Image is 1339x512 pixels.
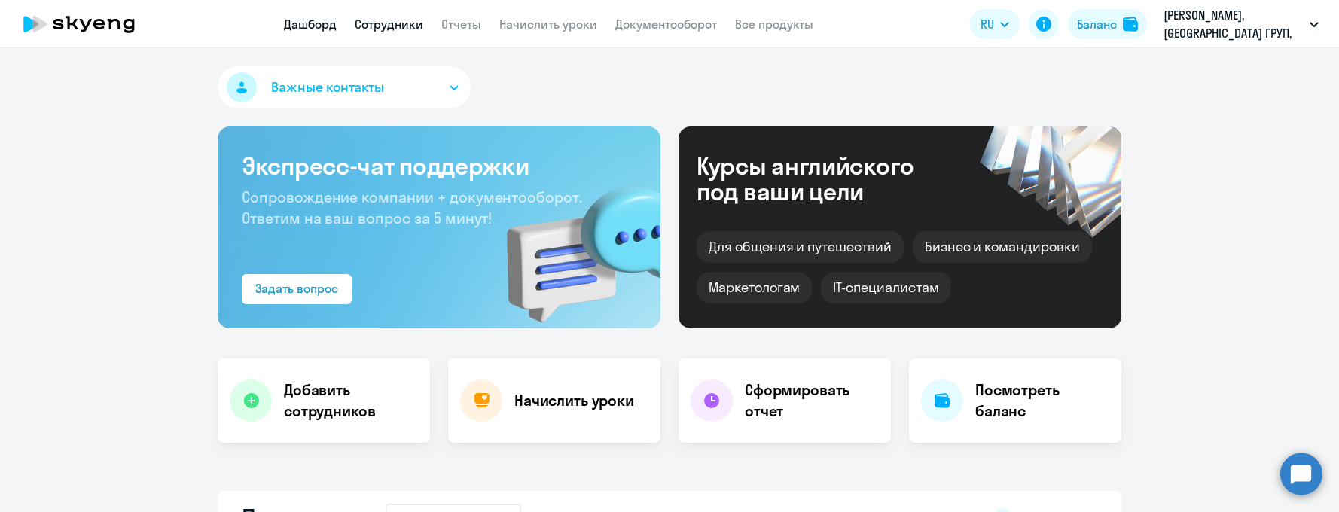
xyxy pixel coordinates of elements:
button: Важные контакты [218,66,471,108]
h4: Начислить уроки [514,390,634,411]
a: Отчеты [441,17,481,32]
button: [PERSON_NAME], [GEOGRAPHIC_DATA] ГРУП, ООО [1156,6,1326,42]
a: Начислить уроки [499,17,597,32]
button: Балансbalance [1068,9,1147,39]
div: IT-специалистам [821,272,950,303]
button: RU [970,9,1020,39]
button: Задать вопрос [242,274,352,304]
h4: Добавить сотрудников [284,379,418,422]
span: Сопровождение компании + документооборот. Ответим на ваш вопрос за 5 минут! [242,187,582,227]
h3: Экспресс-чат поддержки [242,151,636,181]
span: Важные контакты [271,78,384,97]
div: Бизнес и командировки [913,231,1092,263]
a: Дашборд [284,17,337,32]
div: Курсы английского под ваши цели [697,153,954,204]
a: Все продукты [735,17,813,32]
a: Сотрудники [355,17,423,32]
div: Задать вопрос [255,279,338,297]
span: RU [981,15,994,33]
h4: Сформировать отчет [745,379,879,422]
div: Для общения и путешествий [697,231,904,263]
img: bg-img [485,159,660,328]
div: Баланс [1077,15,1117,33]
h4: Посмотреть баланс [975,379,1109,422]
a: Документооборот [615,17,717,32]
div: Маркетологам [697,272,812,303]
img: balance [1123,17,1138,32]
p: [PERSON_NAME], [GEOGRAPHIC_DATA] ГРУП, ООО [1164,6,1304,42]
